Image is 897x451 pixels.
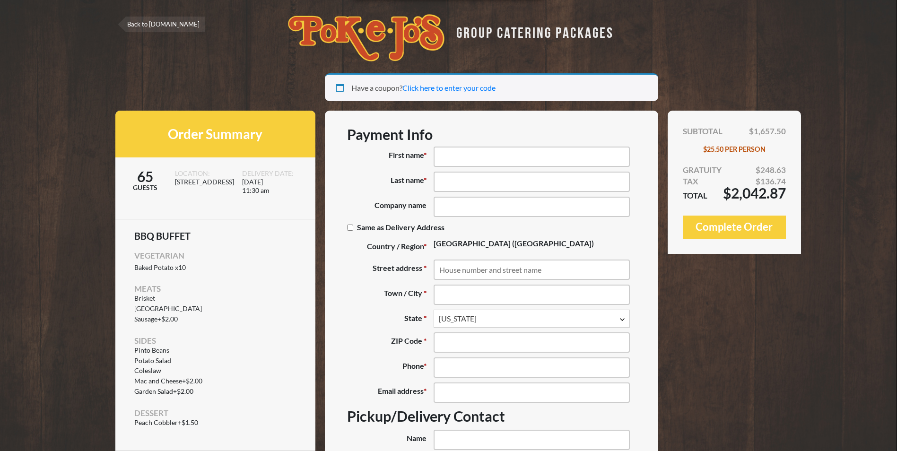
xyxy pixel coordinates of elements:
[347,357,434,378] label: Phone
[424,336,427,345] abbr: required
[134,367,296,375] li: Coleslaw
[134,264,296,272] li: Baked Potato x10
[347,260,434,280] label: Street address
[118,17,205,32] a: Back to [DOMAIN_NAME]
[449,22,614,40] div: GROUP CATERING PACKAGES
[347,408,636,425] h3: Pickup/Delivery Contact
[749,126,786,137] span: $1,657.50
[168,126,262,142] span: Order Summary
[347,382,434,403] label: Email address
[439,313,625,324] span: Texas
[434,260,630,280] input: House number and street name
[175,169,230,178] span: LOCATION:
[134,231,296,241] span: BBQ Buffet
[134,251,184,260] span: Vegetarian
[178,419,261,427] span: +$1.50
[115,169,175,183] span: 65
[424,313,427,322] abbr: required
[683,126,723,137] span: SUBTOTAL
[134,388,296,396] li: Garden Salad
[347,218,452,236] label: Same as Delivery Address
[683,216,786,239] button: Complete Order
[134,295,296,303] li: Brisket
[756,176,786,187] span: $136.74
[182,377,265,385] span: +$2.00
[325,73,658,101] div: Have a coupon?
[134,284,161,294] span: Meats
[347,310,434,328] label: State
[347,332,434,353] label: ZIP Code
[134,347,296,355] li: Pinto Beans
[134,419,296,427] li: Peach Cobbler
[683,190,707,201] span: TOTAL
[242,169,297,178] span: DELIVERY DATE:
[683,165,722,176] span: GRATUITY
[134,357,296,365] li: Potato Salad
[134,315,296,323] li: Sausage
[756,165,786,176] span: $248.63
[347,225,353,231] input: Same as Delivery Address
[434,239,594,248] strong: [GEOGRAPHIC_DATA] ([GEOGRAPHIC_DATA])
[175,178,230,207] span: [STREET_ADDRESS]
[402,83,496,92] a: Click here to enter your code
[134,305,296,313] li: [GEOGRAPHIC_DATA]
[157,315,240,323] span: +$2.00
[134,336,156,346] span: Sides
[347,147,434,167] label: First name
[115,183,175,192] span: GUESTS
[424,288,427,297] abbr: required
[347,430,434,450] label: Name
[683,144,786,155] div: $25.50 PER PERSON
[347,197,434,217] label: Company name
[173,388,256,396] span: +$2.00
[434,310,630,328] span: State
[288,14,444,61] img: logo.svg
[347,126,636,143] h3: Payment Info
[134,408,168,418] span: Dessert
[347,172,434,192] label: Last name
[683,176,698,187] span: TAX
[134,377,296,385] li: Mac and Cheese
[723,187,786,199] span: $2,042.87
[347,238,434,255] label: Country / Region
[242,178,297,207] span: [DATE] 11:30 am
[347,285,434,305] label: Town / City
[424,263,427,272] abbr: required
